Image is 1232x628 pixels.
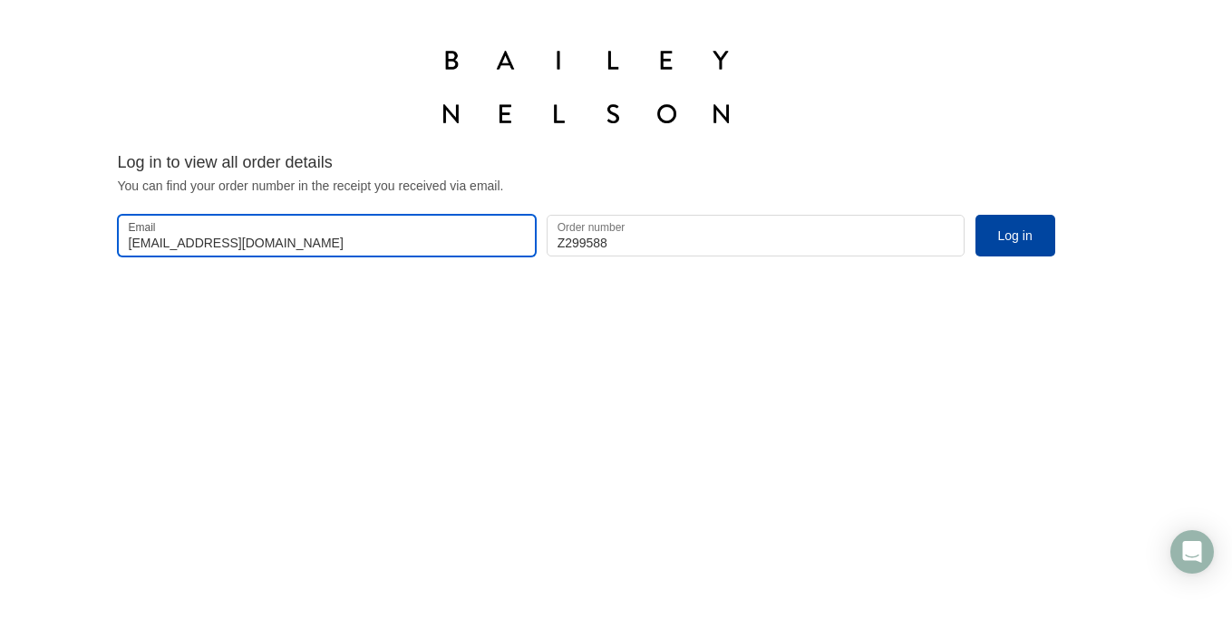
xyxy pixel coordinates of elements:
p: You can find your order number in the receipt you received via email. [118,177,1055,196]
h2: Log in to view all order details [118,152,1055,173]
input: Order number [547,215,965,256]
div: Open Intercom Messenger [1170,530,1214,574]
input: Email [118,215,536,256]
button: Log in [975,215,1055,256]
img: Bailey Nelson Australia [443,51,729,123]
